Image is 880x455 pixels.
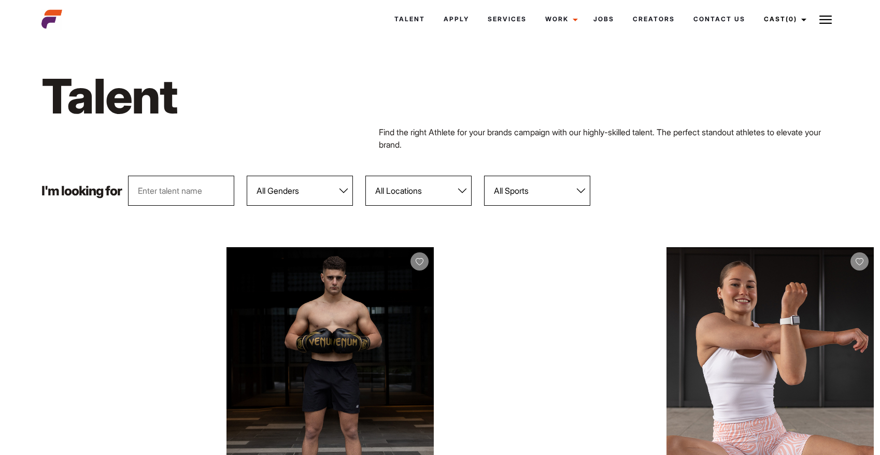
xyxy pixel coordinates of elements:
input: Enter talent name [128,176,234,206]
a: Creators [623,5,684,33]
a: Contact Us [684,5,755,33]
p: I'm looking for [41,184,122,197]
h1: Talent [41,66,501,126]
img: Burger icon [819,13,832,26]
a: Jobs [584,5,623,33]
a: Work [536,5,584,33]
a: Services [478,5,536,33]
a: Apply [434,5,478,33]
img: cropped-aefm-brand-fav-22-square.png [41,9,62,30]
a: Talent [385,5,434,33]
a: Cast(0) [755,5,813,33]
p: Find the right Athlete for your brands campaign with our highly-skilled talent. The perfect stand... [379,126,839,151]
span: (0) [786,15,797,23]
